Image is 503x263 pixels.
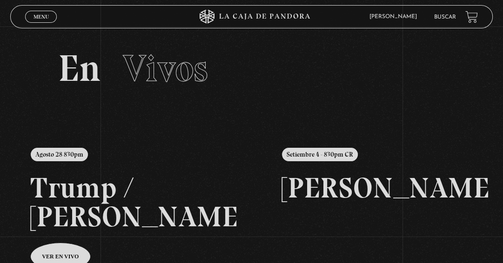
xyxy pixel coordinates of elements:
[465,11,478,23] a: View your shopping cart
[123,46,208,91] span: Vivos
[365,14,426,20] span: [PERSON_NAME]
[58,50,444,87] h2: En
[30,22,52,28] span: Cerrar
[434,14,456,20] a: Buscar
[34,14,49,20] span: Menu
